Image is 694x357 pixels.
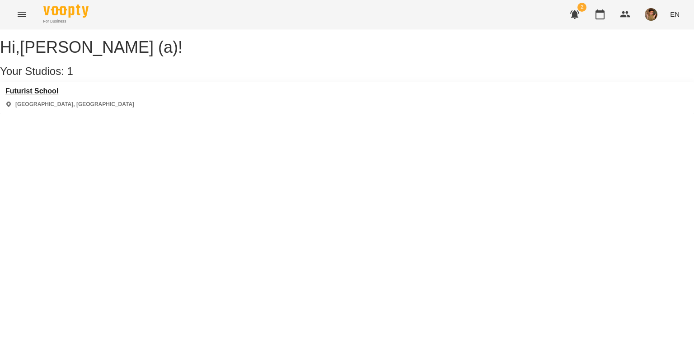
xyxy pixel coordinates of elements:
[15,101,134,108] p: [GEOGRAPHIC_DATA], [GEOGRAPHIC_DATA]
[11,4,33,25] button: Menu
[666,6,683,23] button: EN
[43,5,89,18] img: Voopty Logo
[670,9,680,19] span: EN
[645,8,657,21] img: 166010c4e833d35833869840c76da126.jpeg
[67,65,73,77] span: 1
[43,19,89,24] span: For Business
[577,3,586,12] span: 2
[5,87,134,95] a: Futurist School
